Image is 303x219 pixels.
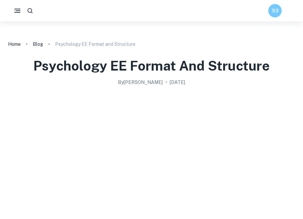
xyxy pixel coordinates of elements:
[55,40,135,48] p: Psychology EE Format and Structure
[271,7,279,14] h6: S3
[33,57,270,75] h1: Psychology EE Format and Structure
[8,39,21,49] a: Home
[33,39,43,49] a: Blog
[165,79,167,86] p: •
[170,79,185,86] h2: [DATE]
[268,4,282,17] button: S3
[118,79,163,86] h2: By [PERSON_NAME]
